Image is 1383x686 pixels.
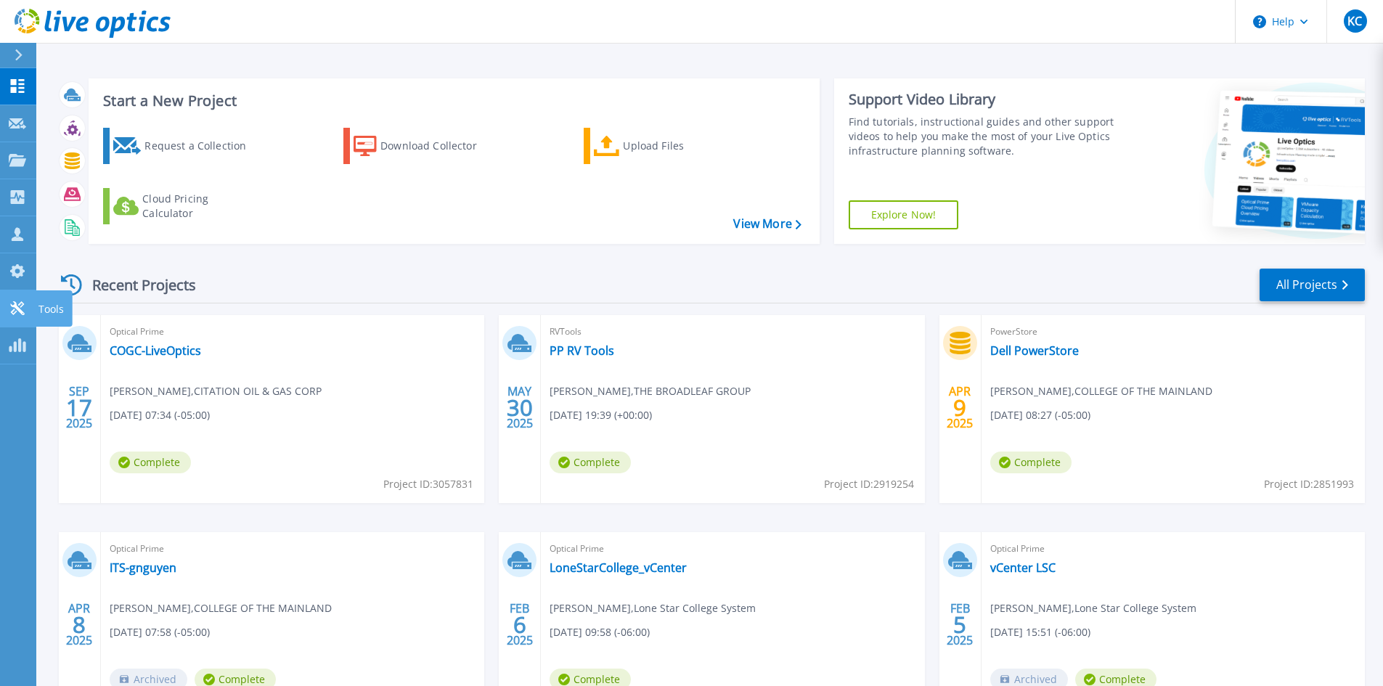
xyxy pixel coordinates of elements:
[990,383,1212,399] span: [PERSON_NAME] , COLLEGE OF THE MAINLAND
[380,131,497,160] div: Download Collector
[953,618,966,631] span: 5
[990,324,1356,340] span: PowerStore
[73,618,86,631] span: 8
[584,128,746,164] a: Upload Files
[990,624,1090,640] span: [DATE] 15:51 (-06:00)
[56,267,216,303] div: Recent Projects
[550,324,915,340] span: RVTools
[343,128,505,164] a: Download Collector
[103,128,265,164] a: Request a Collection
[990,407,1090,423] span: [DATE] 08:27 (-05:00)
[65,598,93,651] div: APR 2025
[507,401,533,414] span: 30
[990,343,1079,358] a: Dell PowerStore
[550,600,756,616] span: [PERSON_NAME] , Lone Star College System
[733,217,801,231] a: View More
[506,598,534,651] div: FEB 2025
[1264,476,1354,492] span: Project ID: 2851993
[513,618,526,631] span: 6
[110,407,210,423] span: [DATE] 07:34 (-05:00)
[849,90,1119,109] div: Support Video Library
[38,290,64,328] p: Tools
[144,131,261,160] div: Request a Collection
[824,476,914,492] span: Project ID: 2919254
[110,324,476,340] span: Optical Prime
[550,452,631,473] span: Complete
[550,624,650,640] span: [DATE] 09:58 (-06:00)
[623,131,739,160] div: Upload Files
[66,401,92,414] span: 17
[1347,15,1362,27] span: KC
[550,407,652,423] span: [DATE] 19:39 (+00:00)
[383,476,473,492] span: Project ID: 3057831
[990,452,1072,473] span: Complete
[849,115,1119,158] div: Find tutorials, instructional guides and other support videos to help you make the most of your L...
[110,343,201,358] a: COGC-LiveOptics
[990,560,1056,575] a: vCenter LSC
[990,600,1196,616] span: [PERSON_NAME] , Lone Star College System
[550,343,614,358] a: PP RV Tools
[110,600,332,616] span: [PERSON_NAME] , COLLEGE OF THE MAINLAND
[946,381,974,434] div: APR 2025
[110,383,322,399] span: [PERSON_NAME] , CITATION OIL & GAS CORP
[506,381,534,434] div: MAY 2025
[110,541,476,557] span: Optical Prime
[849,200,959,229] a: Explore Now!
[990,541,1356,557] span: Optical Prime
[953,401,966,414] span: 9
[1260,269,1365,301] a: All Projects
[103,188,265,224] a: Cloud Pricing Calculator
[110,624,210,640] span: [DATE] 07:58 (-05:00)
[110,560,176,575] a: ITS-gnguyen
[550,383,751,399] span: [PERSON_NAME] , THE BROADLEAF GROUP
[946,598,974,651] div: FEB 2025
[110,452,191,473] span: Complete
[550,560,687,575] a: LoneStarCollege_vCenter
[103,93,801,109] h3: Start a New Project
[65,381,93,434] div: SEP 2025
[142,192,258,221] div: Cloud Pricing Calculator
[550,541,915,557] span: Optical Prime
